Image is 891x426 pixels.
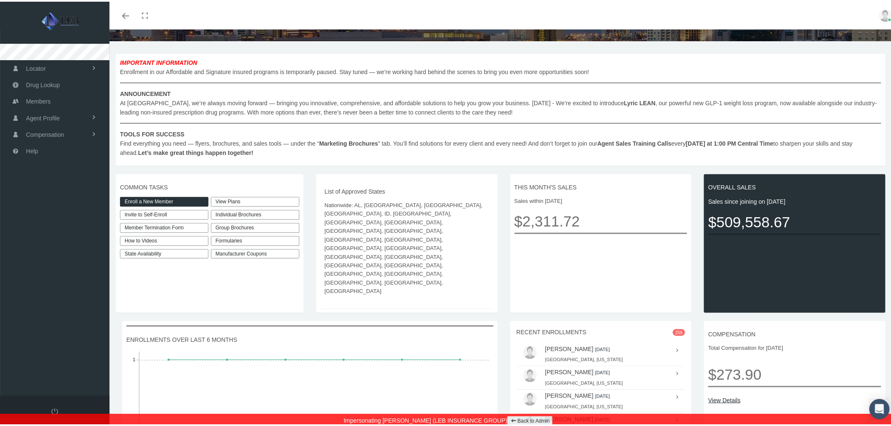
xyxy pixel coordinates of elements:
span: Nationwide: AL, [GEOGRAPHIC_DATA], [GEOGRAPHIC_DATA], [GEOGRAPHIC_DATA], ID, [GEOGRAPHIC_DATA], [... [325,200,489,294]
a: [PERSON_NAME] [545,367,594,374]
span: COMPENSATION [708,328,881,337]
span: Total Compensation for [DATE] [708,342,881,351]
small: [DATE] [595,345,610,350]
span: Sales since joining on [DATE] [708,195,881,205]
b: TOOLS FOR SUCCESS [120,129,184,136]
a: Member Termination Form [120,221,208,231]
span: $2,311.72 [515,208,688,231]
small: [DATE] [595,368,610,373]
div: Individual Brochures [211,208,299,218]
span: Help [26,141,38,157]
a: View Details [708,394,881,403]
div: Formularies [211,234,299,244]
div: Open Intercom Messenger [870,397,890,418]
tspan: 1 [133,356,136,360]
small: [GEOGRAPHIC_DATA], [US_STATE] [545,379,623,384]
span: OVERALL SALES [708,181,881,190]
b: Lyric LEAN [624,98,656,105]
span: Sales within [DATE] [515,195,688,204]
b: [DATE] at 1:00 PM Central Time [686,138,774,145]
a: Manufacturer Coupons [211,248,299,257]
small: [GEOGRAPHIC_DATA], [US_STATE] [545,402,623,407]
span: $273.90 [708,355,881,384]
img: LEB INSURANCE GROUP [11,9,112,30]
a: Enroll a New Member [120,195,208,205]
div: Group Brochures [211,221,299,231]
img: user-placeholder.jpg [523,367,537,381]
span: ENROLLMENTS OVER LAST 6 MONTHS [126,333,494,343]
b: Let’s make great things happen together! [138,148,253,154]
span: Drug Lookup [26,75,60,91]
span: List of Approved States [325,185,489,194]
span: THIS MONTH'S SALES [515,181,688,190]
span: Compensation [26,125,64,141]
a: How to Videos [120,234,208,244]
span: RECENT ENROLLMENTS [517,327,587,334]
b: Agent Sales Training Calls [598,138,672,145]
span: Locator [26,59,46,75]
b: ANNOUNCEMENT [120,89,171,96]
img: user-placeholder.jpg [523,344,537,357]
a: [PERSON_NAME] [545,391,594,397]
b: Marketing Brochures [319,138,378,145]
span: Agent Profile [26,109,60,125]
small: [DATE] [595,392,610,397]
small: [GEOGRAPHIC_DATA], [US_STATE] [545,355,623,360]
span: COMMON TASKS [120,181,299,190]
span: $509,558.67 [708,209,881,232]
a: Invite to Self-Enroll [120,208,208,218]
span: 259 [673,327,686,335]
a: Back to Admin [507,415,552,424]
img: user-placeholder.jpg [523,391,537,404]
b: IMPORTANT INFORMATION [120,58,197,64]
a: View Plans [211,195,299,205]
span: Members [26,92,51,108]
span: Enrollment in our Affordable and Signature insured programs is temporarily paused. Stay tuned — w... [120,56,881,156]
a: State Availability [120,248,208,257]
a: [PERSON_NAME] [545,344,594,351]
